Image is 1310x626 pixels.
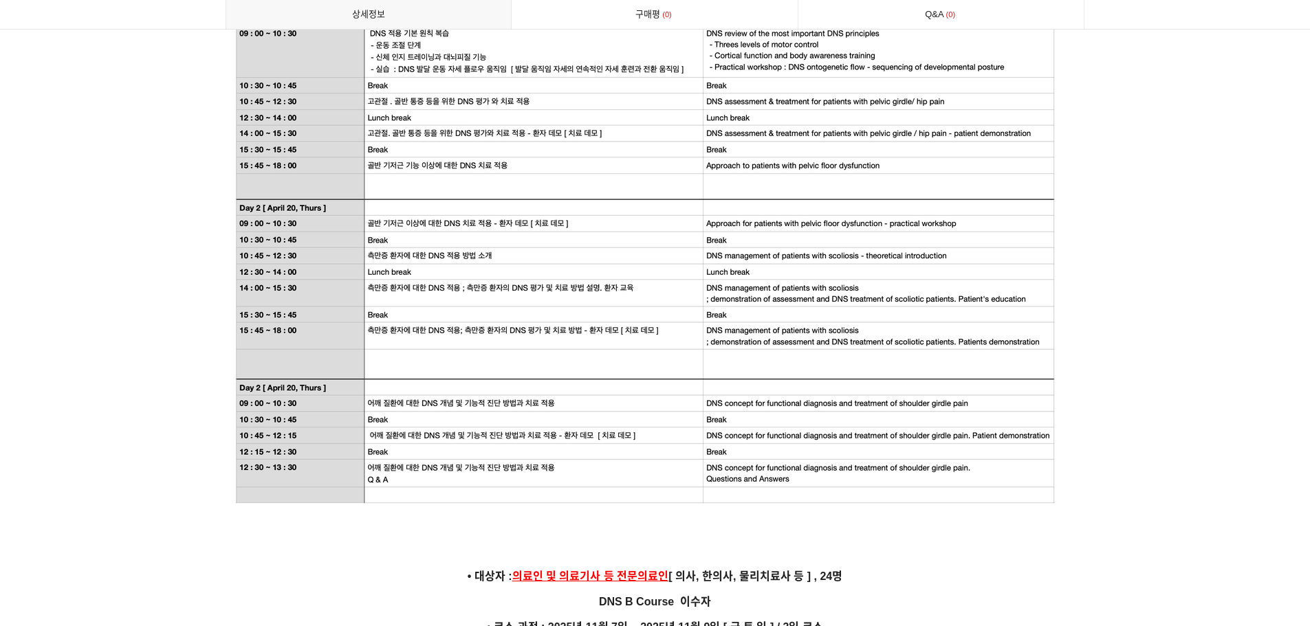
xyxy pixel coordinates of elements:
strong: • 대상자 : [ 의사, 한의사, 물리치료사 등 ] , 24명 [468,570,843,582]
strong: DNS B Course 이수자 [599,596,711,607]
u: 의료인 및 의료기사 등 전문의료인 [512,570,669,582]
span: 0 [944,8,958,22]
span: 0 [660,8,674,22]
